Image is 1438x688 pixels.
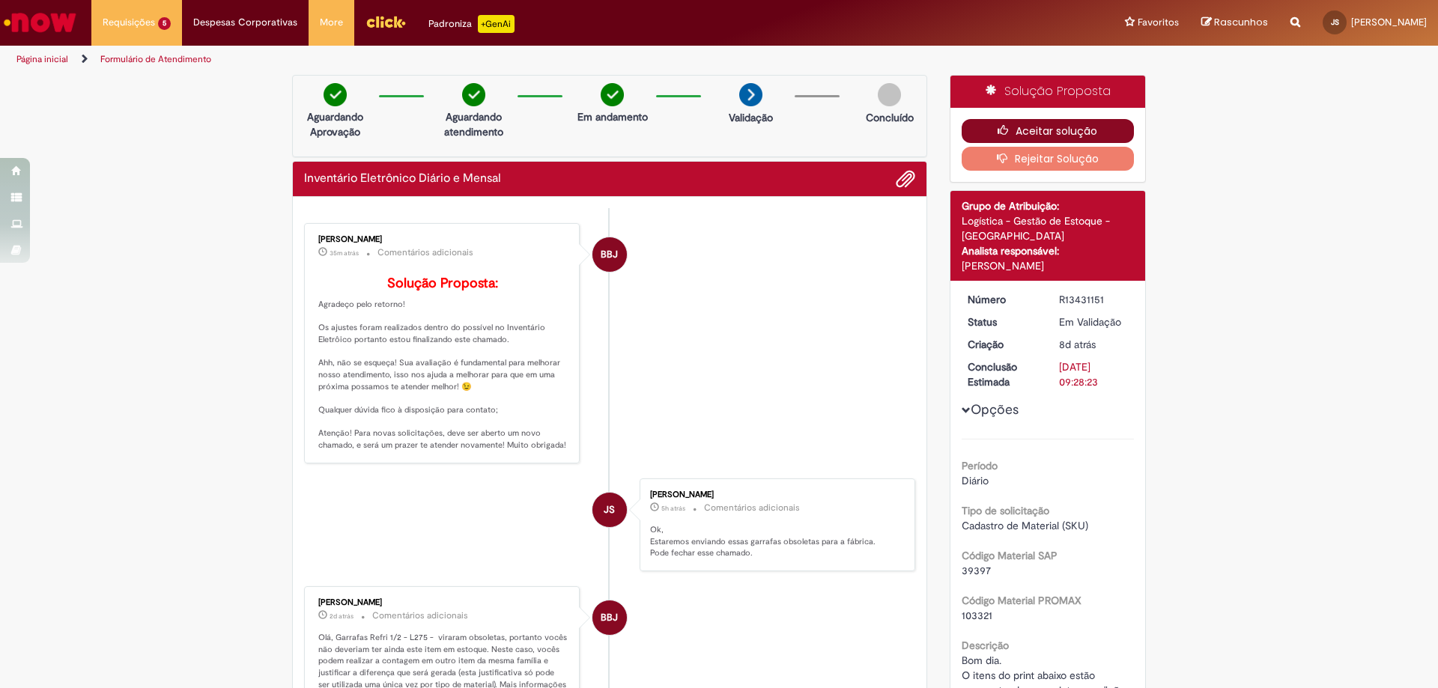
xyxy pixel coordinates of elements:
[1059,338,1096,351] time: 20/08/2025 09:28:18
[962,639,1009,652] b: Descrição
[962,213,1135,243] div: Logística - Gestão de Estoque - [GEOGRAPHIC_DATA]
[962,119,1135,143] button: Aceitar solução
[158,17,171,30] span: 5
[962,147,1135,171] button: Rejeitar Solução
[1351,16,1427,28] span: [PERSON_NAME]
[962,609,992,622] span: 103321
[478,15,515,33] p: +GenAi
[324,83,347,106] img: check-circle-green.png
[604,492,615,528] span: JS
[1214,15,1268,29] span: Rascunhos
[650,490,899,499] div: [PERSON_NAME]
[601,83,624,106] img: check-circle-green.png
[739,83,762,106] img: arrow-next.png
[650,524,899,559] p: Ok, Estaremos enviando essas garrafas obsoletas para a fábrica. Pode fechar esse chamado.
[962,504,1049,517] b: Tipo de solicitação
[1059,337,1129,352] div: 20/08/2025 09:28:18
[1059,314,1129,329] div: Em Validação
[330,249,359,258] time: 27/08/2025 16:12:11
[16,53,68,65] a: Página inicial
[601,237,618,273] span: BBJ
[1059,338,1096,351] span: 8d atrás
[962,198,1135,213] div: Grupo de Atribuição:
[1331,17,1339,27] span: JS
[11,46,947,73] ul: Trilhas de página
[1,7,79,37] img: ServiceNow
[462,83,485,106] img: check-circle-green.png
[318,598,568,607] div: [PERSON_NAME]
[661,504,685,513] span: 5h atrás
[330,612,354,621] span: 2d atrás
[878,83,901,106] img: img-circle-grey.png
[956,314,1049,329] dt: Status
[962,564,991,577] span: 39397
[896,169,915,189] button: Adicionar anexos
[100,53,211,65] a: Formulário de Atendimento
[592,493,627,527] div: Jalom Faria Dos Santos
[372,609,468,622] small: Comentários adicionais
[962,519,1088,532] span: Cadastro de Material (SKU)
[299,109,371,139] p: Aguardando Aprovação
[318,235,568,244] div: [PERSON_NAME]
[1201,16,1268,30] a: Rascunhos
[956,337,1049,352] dt: Criação
[956,292,1049,307] dt: Número
[103,15,155,30] span: Requisições
[1059,292,1129,307] div: R13431151
[962,258,1135,273] div: [PERSON_NAME]
[377,246,473,259] small: Comentários adicionais
[1138,15,1179,30] span: Favoritos
[577,109,648,124] p: Em andamento
[387,275,498,292] b: Solução Proposta:
[866,110,914,125] p: Concluído
[950,76,1146,108] div: Solução Proposta
[704,502,800,514] small: Comentários adicionais
[962,594,1081,607] b: Código Material PROMAX
[962,243,1135,258] div: Analista responsável:
[962,474,989,487] span: Diário
[304,172,501,186] h2: Inventário Eletrônico Diário e Mensal Histórico de tíquete
[962,549,1058,562] b: Código Material SAP
[592,600,627,635] div: Breno Bredariol Jerico
[1059,359,1129,389] div: [DATE] 09:28:23
[428,15,515,33] div: Padroniza
[962,459,998,472] b: Período
[330,612,354,621] time: 25/08/2025 17:32:16
[437,109,510,139] p: Aguardando atendimento
[318,276,568,451] p: Agradeço pelo retorno! Os ajustes foram realizados dentro do possível no Inventário Eletrôico por...
[193,15,297,30] span: Despesas Corporativas
[320,15,343,30] span: More
[592,237,627,272] div: Breno Bredariol Jerico
[601,600,618,636] span: BBJ
[330,249,359,258] span: 35m atrás
[729,110,773,125] p: Validação
[956,359,1049,389] dt: Conclusão Estimada
[365,10,406,33] img: click_logo_yellow_360x200.png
